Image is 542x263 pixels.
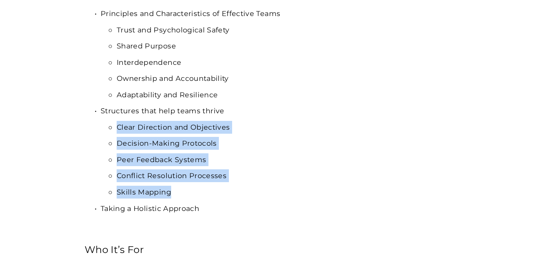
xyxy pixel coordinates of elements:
[117,56,457,69] p: Interdependence
[117,121,457,134] p: Clear Direction and Objectives
[117,137,457,150] p: Decision-Making Protocols
[117,153,457,166] p: Peer Feedback Systems
[85,241,457,258] p: Who It’s For
[101,202,457,215] p: Taking a Holistic Approach
[117,88,457,101] p: Adaptability and Resilience
[117,169,457,182] p: Conflict Resolution Processes
[101,104,457,117] p: Structures that help teams thrive
[117,72,457,85] p: Ownership and Accountability
[101,7,457,20] p: Principles and Characteristics of Effective Teams
[117,24,457,36] p: Trust and Psychological Safety
[117,40,457,52] p: Shared Purpose
[117,186,457,199] p: Skills Mapping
